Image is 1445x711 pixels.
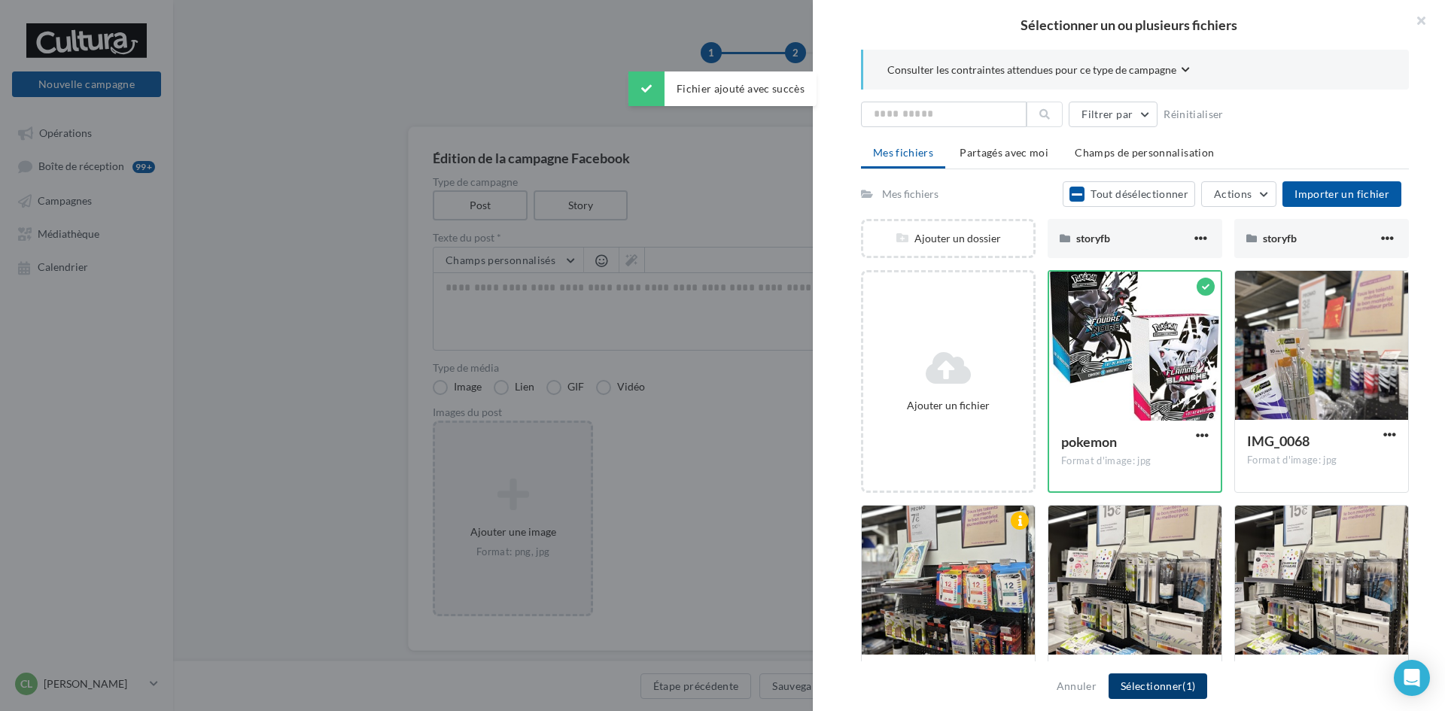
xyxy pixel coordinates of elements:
span: IMG_0068 [1247,433,1310,449]
span: Importer un fichier [1294,187,1389,200]
button: Consulter les contraintes attendues pour ce type de campagne [887,62,1190,81]
span: Champs de personnalisation [1075,146,1214,159]
span: Mes fichiers [873,146,933,159]
div: Open Intercom Messenger [1394,660,1430,696]
div: Format d'image: jpg [1061,454,1209,468]
div: Fichier ajouté avec succès [628,71,817,106]
button: Actions [1201,181,1276,207]
button: Réinitialiser [1158,105,1230,123]
div: Format d'image: jpg [1247,454,1396,467]
button: Tout désélectionner [1063,181,1195,207]
div: Mes fichiers [882,187,938,202]
span: pokemon [1061,433,1117,450]
span: storyfb [1263,232,1297,245]
span: Actions [1214,187,1252,200]
button: Filtrer par [1069,102,1158,127]
button: Annuler [1051,677,1103,695]
div: Ajouter un dossier [863,231,1033,246]
h2: Sélectionner un ou plusieurs fichiers [837,18,1421,32]
button: Importer un fichier [1282,181,1401,207]
button: Sélectionner(1) [1109,673,1207,699]
span: Consulter les contraintes attendues pour ce type de campagne [887,62,1176,77]
div: Ajouter un fichier [869,398,1027,413]
span: storyfb [1076,232,1110,245]
span: Partagés avec moi [960,146,1048,159]
span: (1) [1182,679,1195,692]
